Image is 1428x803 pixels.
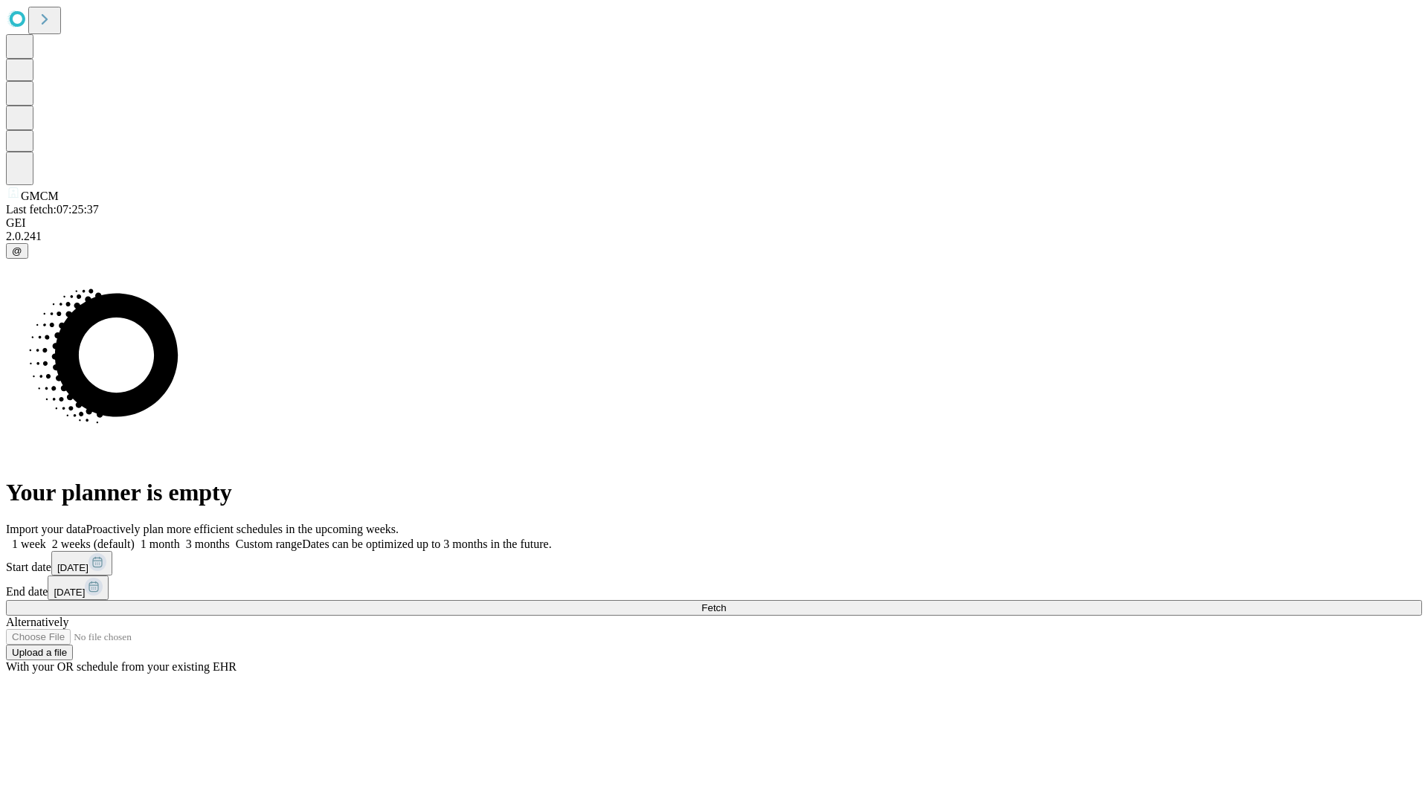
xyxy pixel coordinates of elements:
[6,523,86,535] span: Import your data
[236,538,302,550] span: Custom range
[86,523,399,535] span: Proactively plan more efficient schedules in the upcoming weeks.
[186,538,230,550] span: 3 months
[6,575,1422,600] div: End date
[52,538,135,550] span: 2 weeks (default)
[302,538,551,550] span: Dates can be optimized up to 3 months in the future.
[12,245,22,257] span: @
[12,538,46,550] span: 1 week
[6,216,1422,230] div: GEI
[6,660,237,673] span: With your OR schedule from your existing EHR
[701,602,726,613] span: Fetch
[6,243,28,259] button: @
[6,616,68,628] span: Alternatively
[6,230,1422,243] div: 2.0.241
[54,587,85,598] span: [DATE]
[141,538,180,550] span: 1 month
[51,551,112,575] button: [DATE]
[6,203,99,216] span: Last fetch: 07:25:37
[6,645,73,660] button: Upload a file
[6,600,1422,616] button: Fetch
[48,575,109,600] button: [DATE]
[6,551,1422,575] div: Start date
[57,562,89,573] span: [DATE]
[21,190,59,202] span: GMCM
[6,479,1422,506] h1: Your planner is empty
